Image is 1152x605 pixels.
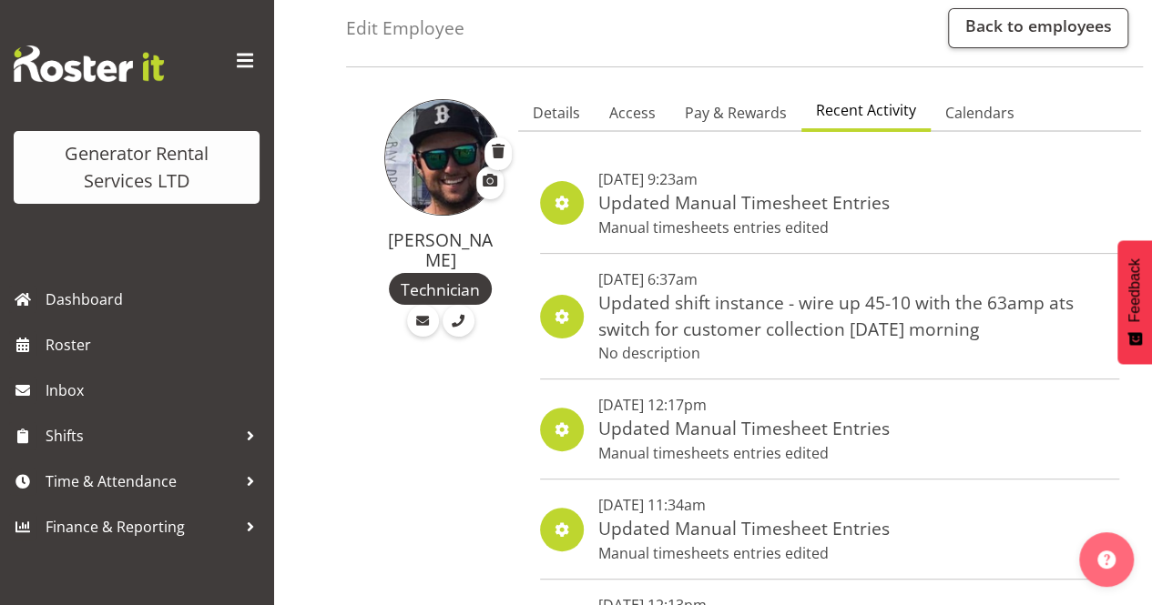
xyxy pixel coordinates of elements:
[401,277,480,301] span: Technician
[1127,258,1143,322] span: Feedback
[46,377,264,404] span: Inbox
[598,290,1119,343] p: Updated shift instance - wire up 45-10 with the 63amp ats switch for customer collection [DATE] m...
[598,542,890,564] p: Manual timesheets entries edited
[598,394,890,416] p: [DATE] 12:17pm
[598,416,890,442] p: Updated Manual Timesheet Entries
[407,305,439,337] a: Email Employee
[46,422,237,449] span: Shifts
[598,168,890,190] p: [DATE] 9:23am
[14,45,164,82] img: Rosterit website logo
[443,305,474,337] a: Call Employee
[598,442,890,464] p: Manual timesheets entries edited
[598,190,890,217] p: Updated Manual Timesheet Entries
[609,102,656,124] span: Access
[598,494,890,516] p: [DATE] 11:34am
[598,516,890,542] p: Updated Manual Timesheet Entries
[948,8,1128,48] a: Back to employees
[46,286,264,313] span: Dashboard
[816,99,916,121] span: Recent Activity
[46,513,237,540] span: Finance & Reporting
[46,468,237,495] span: Time & Attendance
[1097,550,1116,569] img: help-xxl-2.png
[533,102,580,124] span: Details
[32,140,241,195] div: Generator Rental Services LTD
[346,18,464,38] h4: Edit Employee
[685,102,787,124] span: Pay & Rewards
[945,102,1014,124] span: Calendars
[384,230,496,269] h4: [PERSON_NAME]
[46,331,264,358] span: Roster
[598,342,1119,364] p: No description
[1117,240,1152,364] button: Feedback - Show survey
[598,217,890,238] p: Manual timesheets entries edited
[384,99,501,216] img: zak-c4-tapling8d06a56ee3cf7edc30ba33f1efe9ca8c.png
[598,268,1119,290] p: [DATE] 6:37am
